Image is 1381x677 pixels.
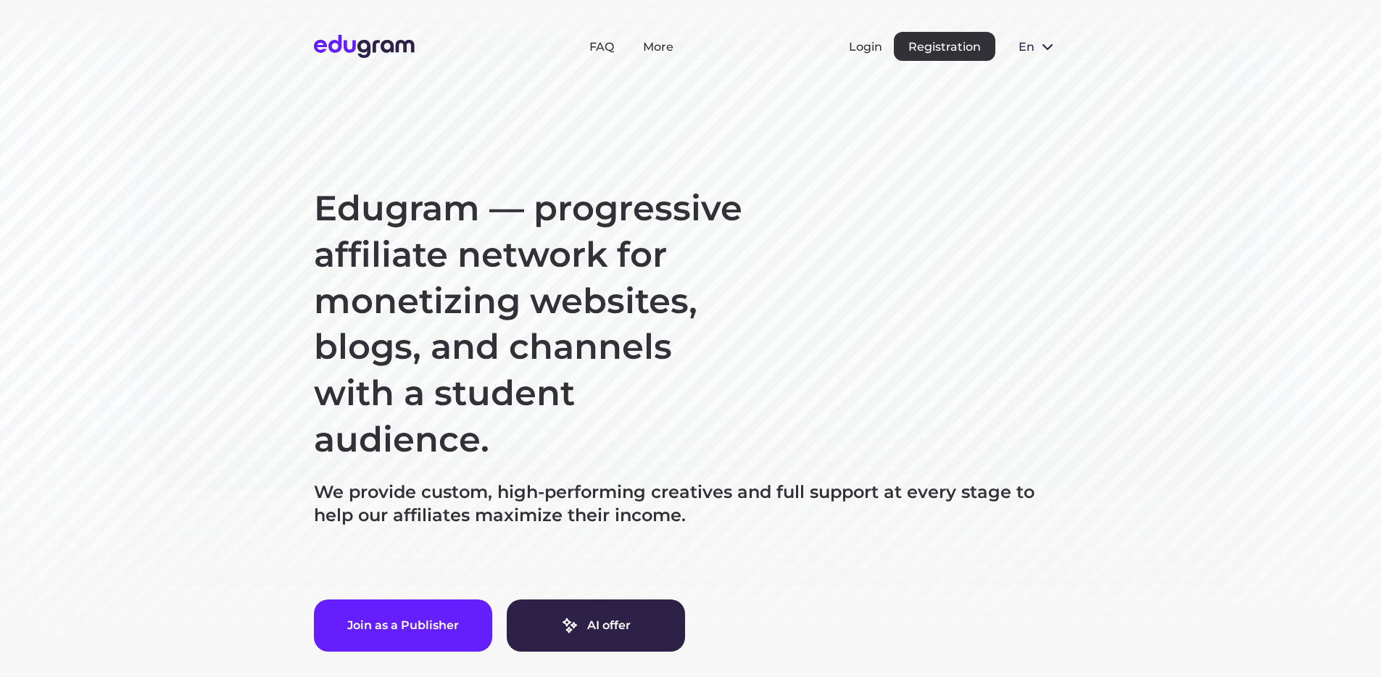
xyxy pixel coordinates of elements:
a: FAQ [589,40,614,54]
a: AI offer [507,599,685,652]
span: en [1019,40,1033,54]
a: More [643,40,673,54]
h1: Edugram — progressive affiliate network for monetizing websites, blogs, and channels with a stude... [314,186,749,463]
button: Join as a Publisher [314,599,492,652]
button: Registration [894,32,995,61]
button: en [1007,32,1068,61]
p: We provide custom, high-performing creatives and full support at every stage to help our affiliat... [314,481,1068,527]
img: Edugram Logo [314,35,415,58]
button: Login [849,40,882,54]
